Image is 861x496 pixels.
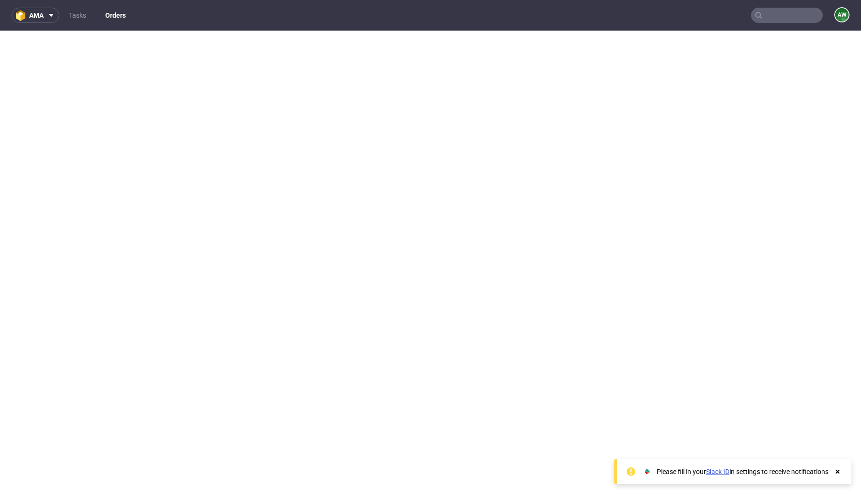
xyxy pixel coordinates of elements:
[706,468,729,475] a: Slack ID
[99,8,132,23] a: Orders
[29,12,44,19] span: ama
[11,8,59,23] button: ama
[63,8,92,23] a: Tasks
[835,8,849,22] figcaption: AW
[16,10,29,21] img: logo
[642,467,652,476] img: Slack
[657,467,828,476] div: Please fill in your in settings to receive notifications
